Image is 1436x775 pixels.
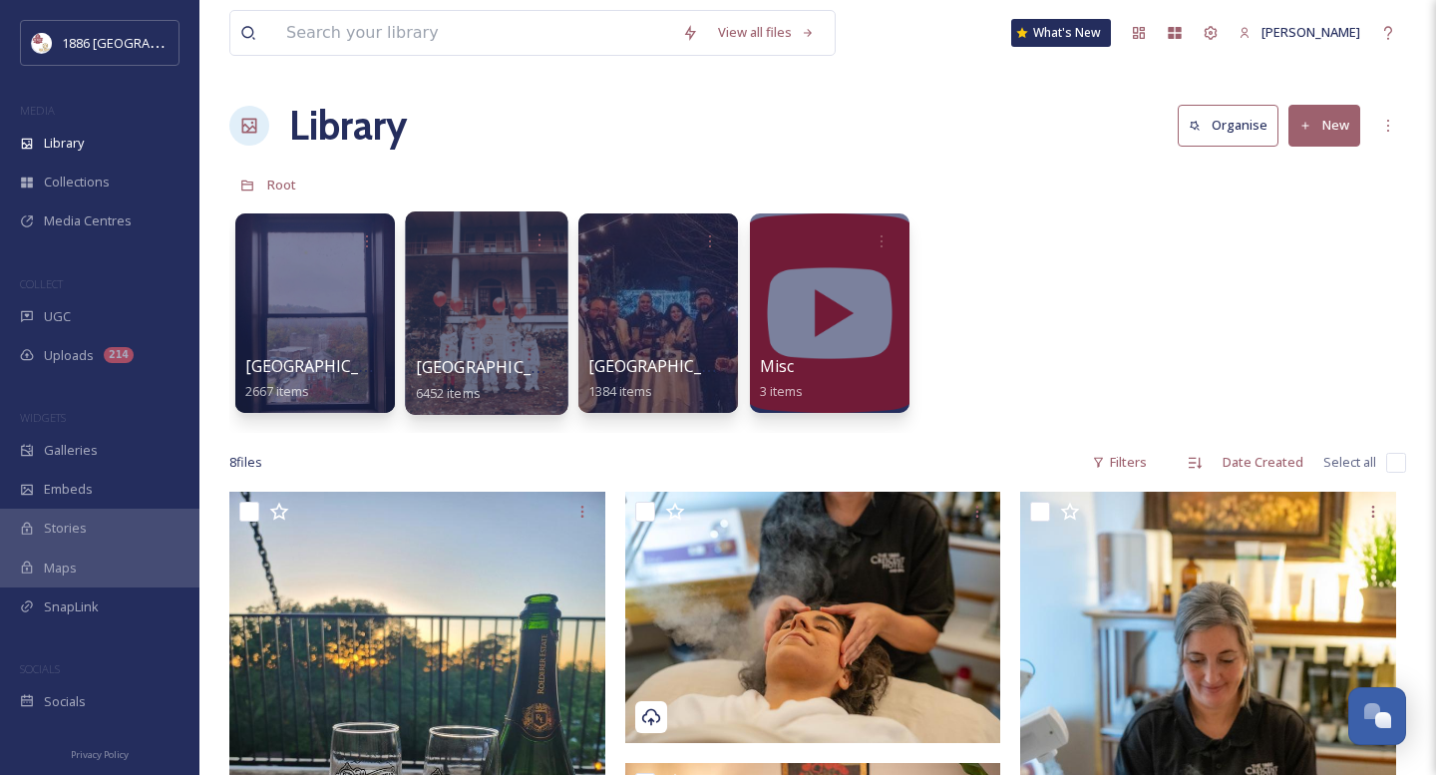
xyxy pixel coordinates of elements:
[267,176,296,194] span: Root
[1323,453,1376,472] span: Select all
[32,33,52,53] img: logos.png
[760,355,794,377] span: Misc
[416,383,481,401] span: 6452 items
[1261,23,1360,41] span: [PERSON_NAME]
[1178,105,1278,146] button: Organise
[44,211,132,230] span: Media Centres
[20,661,60,676] span: SOCIALS
[760,357,803,400] a: Misc3 items
[20,410,66,425] span: WIDGETS
[588,382,652,400] span: 1384 items
[1213,443,1313,482] div: Date Created
[588,357,749,400] a: [GEOGRAPHIC_DATA]1384 items
[62,33,219,52] span: 1886 [GEOGRAPHIC_DATA]
[71,741,129,765] a: Privacy Policy
[245,382,309,400] span: 2667 items
[625,492,1001,743] img: 224_Crescent_Spa_web_onionstudio.jpg
[1288,105,1360,146] button: New
[416,358,579,402] a: [GEOGRAPHIC_DATA]6452 items
[1011,19,1111,47] a: What's New
[1178,105,1288,146] a: Organise
[20,103,55,118] span: MEDIA
[1229,13,1370,52] a: [PERSON_NAME]
[44,346,94,365] span: Uploads
[44,134,84,153] span: Library
[44,441,98,460] span: Galleries
[1348,687,1406,745] button: Open Chat
[44,692,86,711] span: Socials
[229,453,262,472] span: 8 file s
[760,382,803,400] span: 3 items
[44,559,77,578] span: Maps
[20,276,63,291] span: COLLECT
[44,597,99,616] span: SnapLink
[588,355,749,377] span: [GEOGRAPHIC_DATA]
[44,173,110,192] span: Collections
[267,173,296,196] a: Root
[289,96,407,156] a: Library
[245,357,406,400] a: [GEOGRAPHIC_DATA]2667 items
[44,480,93,499] span: Embeds
[44,519,87,538] span: Stories
[1082,443,1157,482] div: Filters
[416,356,579,378] span: [GEOGRAPHIC_DATA]
[71,748,129,761] span: Privacy Policy
[104,347,134,363] div: 214
[276,11,672,55] input: Search your library
[708,13,825,52] a: View all files
[245,355,406,377] span: [GEOGRAPHIC_DATA]
[44,307,71,326] span: UGC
